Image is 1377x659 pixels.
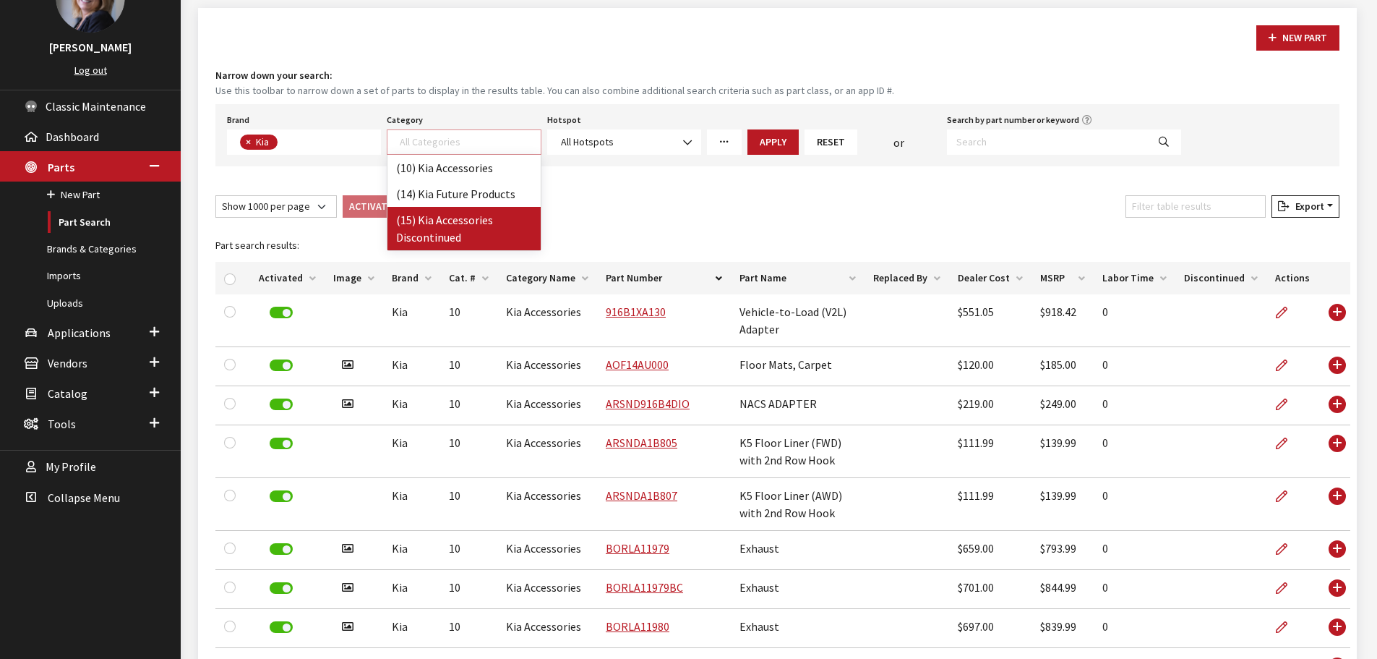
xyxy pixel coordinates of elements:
[342,360,353,371] i: Has image
[497,294,597,347] td: Kia Accessories
[1031,609,1094,648] td: $839.99
[731,262,865,294] th: Part Name: activate to sort column ascending
[949,262,1031,294] th: Dealer Cost: activate to sort column ascending
[731,570,865,609] td: Exhaust
[497,570,597,609] td: Kia Accessories
[731,294,865,347] td: Vehicle-to-Load (V2L) Adapter
[281,137,289,150] textarea: Search
[240,135,254,150] button: Remove item
[440,347,497,386] td: 10
[606,580,683,595] a: BORLA11979BC
[440,425,497,478] td: 10
[731,425,865,478] td: K5 Floor Liner (FWD) with 2nd Row Hook
[1318,531,1350,570] td: Use Enter key to show more/less
[383,570,440,609] td: Kia
[1146,129,1181,155] button: Search
[731,347,865,386] td: Floor Mats, Carpet
[949,425,1031,478] td: $111.99
[497,609,597,648] td: Kia Accessories
[857,134,941,151] div: or
[747,129,799,155] button: Apply
[1275,478,1300,514] a: Edit Part
[48,417,76,431] span: Tools
[865,262,949,294] th: Replaced By: activate to sort column ascending
[1094,531,1175,570] td: 0
[1318,386,1350,425] td: Use Enter key to show more/less
[1094,570,1175,609] td: 0
[250,262,325,294] th: Activated: activate to sort column ascending
[1318,478,1350,531] td: Use Enter key to show more/less
[606,619,669,634] a: BORLA11980
[1275,386,1300,422] a: Edit Part
[606,488,677,503] a: ARSNDA1B807
[1318,570,1350,609] td: Use Enter key to show more/less
[1318,609,1350,648] td: Use Enter key to show more/less
[383,531,440,570] td: Kia
[400,135,540,148] textarea: Search
[14,38,166,56] h3: [PERSON_NAME]
[440,478,497,531] td: 10
[215,68,1339,83] h4: Narrow down your search:
[1175,262,1266,294] th: Discontinued: activate to sort column ascending
[383,478,440,531] td: Kia
[440,386,497,425] td: 10
[383,262,440,294] th: Brand: activate to sort column ascending
[497,478,597,531] td: Kia Accessories
[949,570,1031,609] td: $701.00
[949,294,1031,347] td: $551.05
[497,531,597,570] td: Kia Accessories
[46,460,96,475] span: My Profile
[383,294,440,347] td: Kia
[46,129,99,144] span: Dashboard
[1094,425,1175,478] td: 0
[48,386,87,401] span: Catalog
[440,294,497,347] td: 10
[270,621,293,633] label: Deactivate Part
[48,326,111,340] span: Applications
[1318,347,1350,386] td: Use Enter key to show more/less
[606,396,690,411] a: ARSND916B4DIO
[1031,347,1094,386] td: $185.00
[1275,570,1300,606] a: Edit Part
[1318,294,1350,347] td: Use Enter key to show more/less
[1275,294,1300,331] a: Edit Part
[342,582,353,594] i: Has image
[606,305,666,319] a: 916B1XA130
[1275,531,1300,567] a: Edit Part
[497,262,597,294] th: Category Name: activate to sort column ascending
[383,347,440,386] td: Kia
[1094,294,1175,347] td: 0
[949,609,1031,648] td: $697.00
[342,621,353,633] i: Has image
[1275,425,1300,462] a: Edit Part
[46,99,146,114] span: Classic Maintenance
[731,478,865,531] td: K5 Floor Liner (AWD) with 2nd Row Hook
[1031,425,1094,478] td: $139.99
[215,83,1339,98] small: Use this toolbar to narrow down a set of parts to display in the results table. You can also comb...
[497,425,597,478] td: Kia Accessories
[947,114,1079,127] label: Search by part number or keyword
[949,531,1031,570] td: $659.00
[215,229,1350,262] caption: Part search results:
[1094,262,1175,294] th: Labor Time: activate to sort column ascending
[1271,195,1339,218] button: Export
[440,531,497,570] td: 10
[246,135,251,148] span: ×
[606,357,669,372] a: AOF14AU000
[731,609,865,648] td: Exhaust
[440,262,497,294] th: Cat. #: activate to sort column ascending
[270,307,293,318] label: Deactivate Part
[557,135,692,150] span: All Hotspots
[597,262,731,294] th: Part Number: activate to sort column descending
[440,609,497,648] td: 10
[387,129,541,155] span: Select a Category
[1094,347,1175,386] td: 0
[1031,570,1094,609] td: $844.99
[947,129,1147,155] input: Search
[227,129,381,155] span: Select a Brand
[383,386,440,425] td: Kia
[1266,262,1318,294] th: Actions
[387,114,423,127] label: Category
[48,356,87,370] span: Vendors
[48,160,74,174] span: Parts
